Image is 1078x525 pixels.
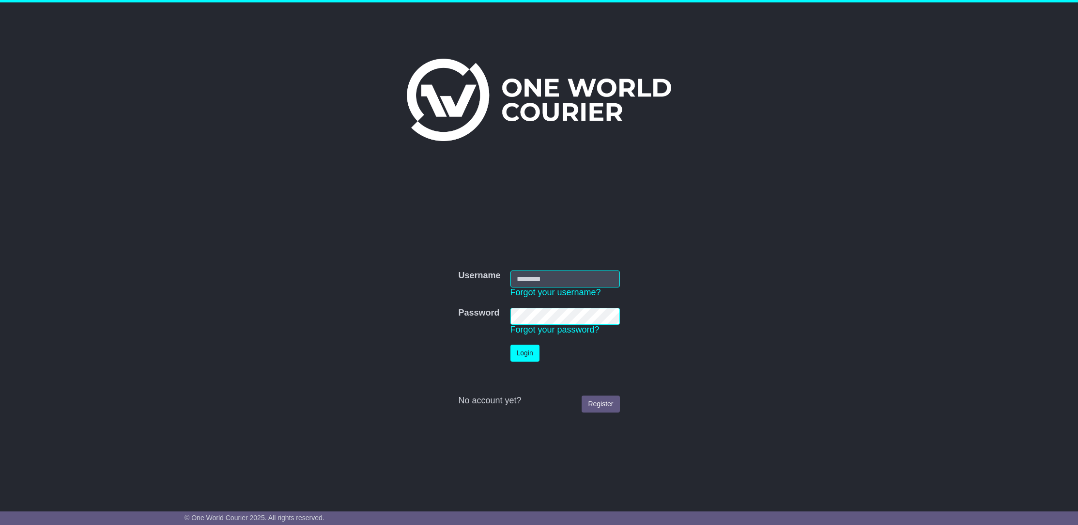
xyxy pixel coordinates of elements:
[458,308,499,318] label: Password
[458,396,619,406] div: No account yet?
[582,396,619,413] a: Register
[510,287,601,297] a: Forgot your username?
[185,514,324,522] span: © One World Courier 2025. All rights reserved.
[510,345,539,362] button: Login
[407,59,671,141] img: One World
[510,325,600,334] a: Forgot your password?
[458,270,500,281] label: Username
